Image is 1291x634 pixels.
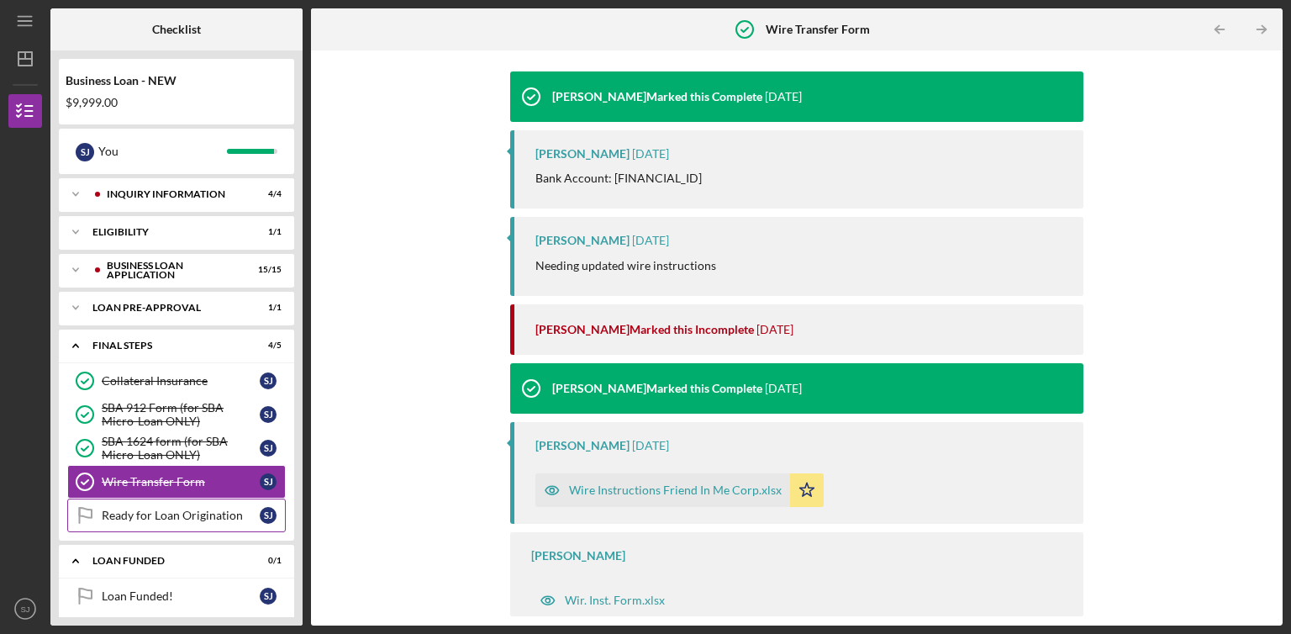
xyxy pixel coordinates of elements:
div: SBA 912 Form (for SBA Micro-Loan ONLY) [102,401,260,428]
div: LOAN PRE-APPROVAL [92,303,240,313]
div: INQUIRY INFORMATION [107,189,240,199]
p: Bank Account: [FINANCIAL_ID] [535,169,702,188]
p: Needing updated wire instructions [535,256,716,275]
a: Wire Transfer FormSJ [67,465,286,499]
div: Collateral Insurance [102,374,260,388]
div: S J [260,440,277,457]
div: $9,999.00 [66,96,287,109]
div: 4 / 5 [251,341,282,351]
div: Wire Instructions Friend In Me Corp.xlsx [569,483,782,497]
div: S J [260,406,277,423]
a: Loan Funded!SJ [67,579,286,613]
time: 2025-10-02 20:19 [765,90,802,103]
button: SJ [8,592,42,626]
time: 2025-04-03 14:47 [765,382,802,395]
time: 2025-04-03 14:47 [632,439,669,452]
div: S J [260,588,277,605]
time: 2025-10-02 20:19 [632,147,669,161]
div: Wire Transfer Form [102,475,260,489]
div: [PERSON_NAME] Marked this Complete [552,90,762,103]
div: 4 / 4 [251,189,282,199]
a: SBA 912 Form (for SBA Micro-Loan ONLY)SJ [67,398,286,431]
div: Ready for Loan Origination [102,509,260,522]
div: LOAN FUNDED [92,556,240,566]
button: Wir. Inst. Form.xlsx [531,584,673,617]
div: S J [260,372,277,389]
button: Wire Instructions Friend In Me Corp.xlsx [535,473,824,507]
div: You [98,137,227,166]
div: [PERSON_NAME] [535,439,630,452]
div: Business Loan - NEW [66,74,287,87]
div: ELIGIBILITY [92,227,240,237]
text: SJ [20,605,29,614]
div: SBA 1624 form (for SBA Micro-Loan ONLY) [102,435,260,462]
b: Checklist [152,23,201,36]
div: S J [260,473,277,490]
div: FINAL STEPS [92,341,240,351]
div: 15 / 15 [251,265,282,275]
div: [PERSON_NAME] [535,234,630,247]
time: 2025-06-10 17:00 [632,234,669,247]
div: S J [76,143,94,161]
div: BUSINESS LOAN APPLICATION [107,261,240,280]
div: [PERSON_NAME] Marked this Complete [552,382,762,395]
a: Collateral InsuranceSJ [67,364,286,398]
a: Ready for Loan OriginationSJ [67,499,286,532]
div: [PERSON_NAME] Marked this Incomplete [535,323,754,336]
div: [PERSON_NAME] [531,549,625,563]
div: 1 / 1 [251,227,282,237]
div: Wir. Inst. Form.xlsx [565,594,665,607]
div: Loan Funded! [102,589,260,603]
a: SBA 1624 form (for SBA Micro-Loan ONLY)SJ [67,431,286,465]
div: 1 / 1 [251,303,282,313]
div: [PERSON_NAME] [535,147,630,161]
div: 0 / 1 [251,556,282,566]
b: Wire Transfer Form [766,23,870,36]
div: S J [260,507,277,524]
time: 2025-06-10 17:00 [756,323,793,336]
